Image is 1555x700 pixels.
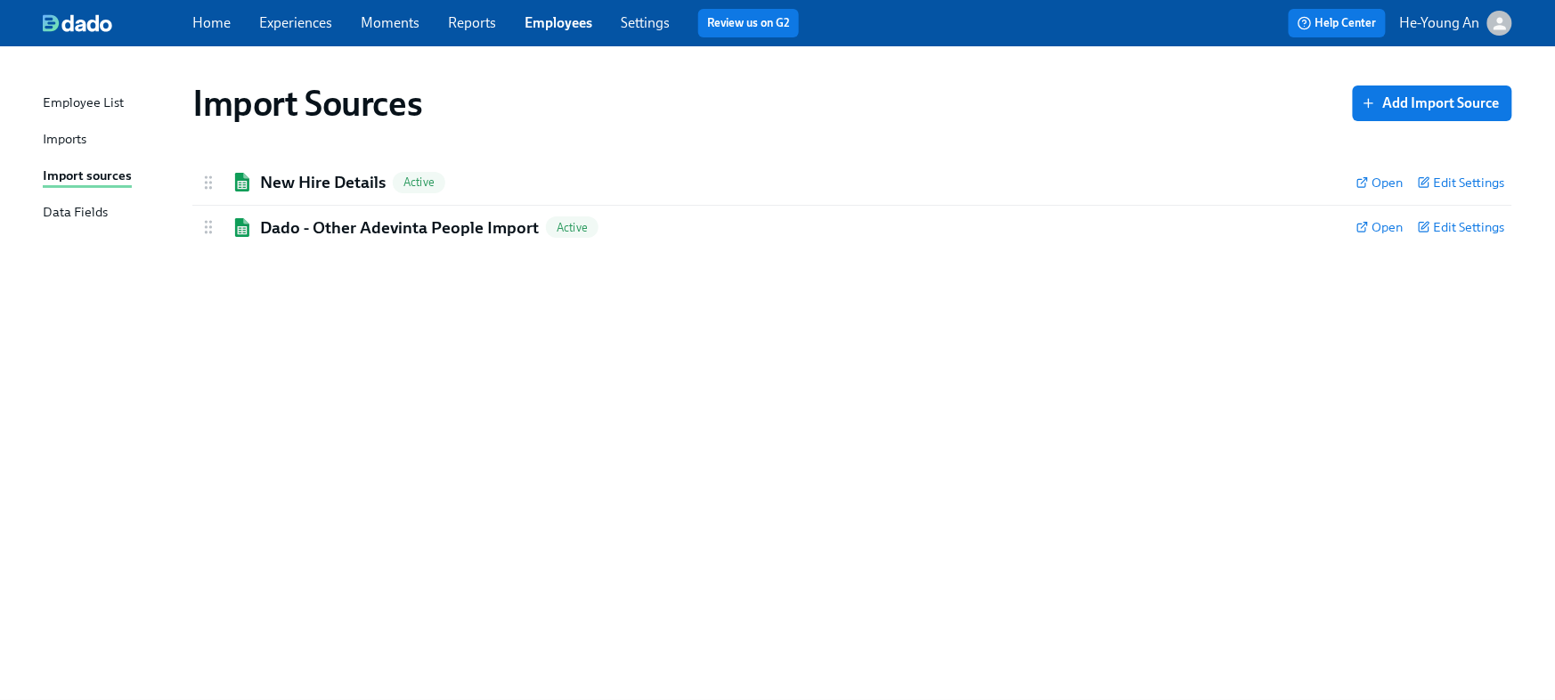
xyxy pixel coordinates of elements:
div: Google SheetsNew Hire DetailsActiveOpenEdit Settings [192,160,1512,205]
a: Imports [43,129,178,151]
h2: New Hire Details [260,171,386,194]
img: dado [43,14,112,32]
a: Import sources [43,166,178,188]
a: Settings [621,14,670,31]
a: Open [1356,174,1404,191]
a: Experiences [259,14,332,31]
a: Review us on G2 [707,14,790,32]
div: Imports [43,129,86,151]
a: Employees [525,14,592,31]
div: Employee List [43,93,124,115]
button: Review us on G2 [698,9,799,37]
div: Data Fields [43,202,108,224]
p: He-Young An [1400,13,1480,33]
a: Moments [361,14,419,31]
button: Edit Settings [1418,218,1505,236]
button: Edit Settings [1418,174,1505,191]
a: Home [192,14,231,31]
div: Google SheetsDado - Other Adevinta People ImportActiveOpenEdit Settings [192,206,1512,250]
h2: Dado - Other Adevinta People Import [260,216,539,240]
h1: Import Sources [192,82,422,125]
button: Help Center [1289,9,1386,37]
span: Add Import Source [1365,94,1500,112]
button: He-Young An [1400,11,1512,36]
a: Reports [448,14,496,31]
span: Help Center [1298,14,1377,32]
button: Add Import Source [1353,85,1512,121]
div: Import sources [43,166,132,188]
a: dado [43,14,192,32]
a: Open [1356,218,1404,236]
a: Employee List [43,93,178,115]
img: Google Sheets [232,173,253,191]
span: Active [546,221,598,234]
span: Active [393,175,445,189]
a: Data Fields [43,202,178,224]
img: Google Sheets [232,218,253,237]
